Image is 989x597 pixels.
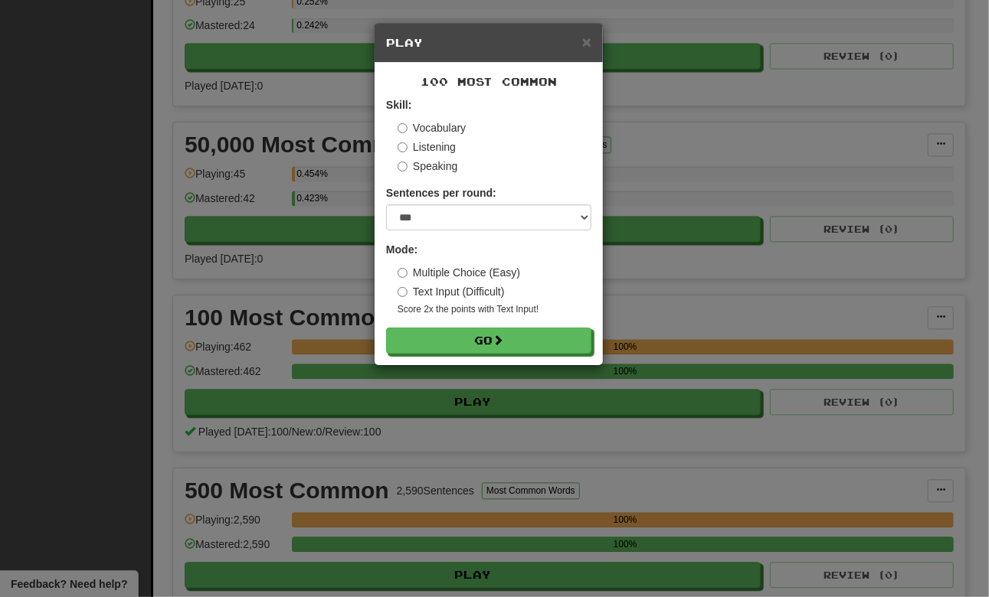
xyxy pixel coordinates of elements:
[386,243,418,256] strong: Mode:
[386,35,591,51] h5: Play
[398,161,408,171] input: Speaking
[386,185,496,201] label: Sentences per round:
[398,158,457,174] label: Speaking
[421,75,557,88] span: 100 Most Common
[386,328,591,354] button: Go
[398,303,591,316] small: Score 2x the points with Text Input !
[398,268,408,278] input: Multiple Choice (Easy)
[582,34,591,50] button: Close
[398,123,408,133] input: Vocabulary
[398,139,456,155] label: Listening
[582,33,591,51] span: ×
[398,284,505,299] label: Text Input (Difficult)
[398,142,408,152] input: Listening
[398,120,466,135] label: Vocabulary
[398,265,520,280] label: Multiple Choice (Easy)
[398,287,408,297] input: Text Input (Difficult)
[386,99,411,111] strong: Skill:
